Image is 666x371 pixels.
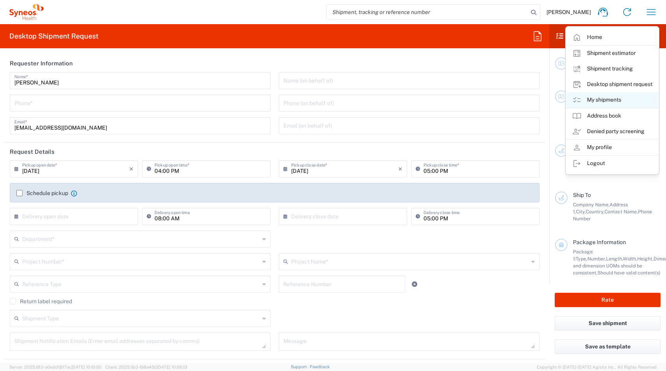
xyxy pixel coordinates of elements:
a: Shipment tracking [566,61,659,77]
span: Number, [587,256,606,262]
span: Length, [606,256,623,262]
span: [PERSON_NAME] [547,9,591,16]
span: Type, [576,256,587,262]
i: × [129,163,134,175]
span: Ship To [573,192,591,198]
label: Schedule pickup [16,190,68,196]
a: Denied party screening [566,124,659,139]
label: Return label required [10,298,72,304]
a: My shipments [566,92,659,108]
a: Logout [566,156,659,171]
h2: Shipment Checklist [556,32,633,41]
a: Feedback [310,364,330,369]
span: Height, [637,256,654,262]
a: Shipment estimator [566,46,659,61]
span: Package 1: [573,249,593,262]
span: Company Name, [573,202,610,207]
span: Copyright © [DATE]-[DATE] Agistix Inc., All Rights Reserved [537,364,657,371]
h2: Desktop Shipment Request [9,32,98,41]
span: Should have valid content(s) [597,270,661,276]
a: Add Reference [409,279,420,290]
span: City, [576,209,586,215]
span: [DATE] 10:10:00 [71,365,102,369]
h2: Requester Information [10,60,73,67]
input: Shipment, tracking or reference number [327,5,528,19]
a: Address book [566,108,659,124]
button: Rate [555,293,661,307]
button: Save shipment [555,316,661,331]
span: Server: 2025.18.0-a0edd1917ac [9,365,102,369]
span: Country, [586,209,604,215]
i: × [398,163,402,175]
h2: Request Details [10,148,54,156]
span: [DATE] 10:06:13 [157,365,187,369]
span: Client: 2025.18.0-198a450 [105,365,187,369]
a: Desktop shipment request [566,77,659,92]
a: My profile [566,140,659,155]
button: Save as template [555,339,661,354]
span: Package Information [573,239,626,245]
span: Width, [623,256,637,262]
span: Contact Name, [604,209,638,215]
a: Support [291,364,310,369]
a: Home [566,30,659,45]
